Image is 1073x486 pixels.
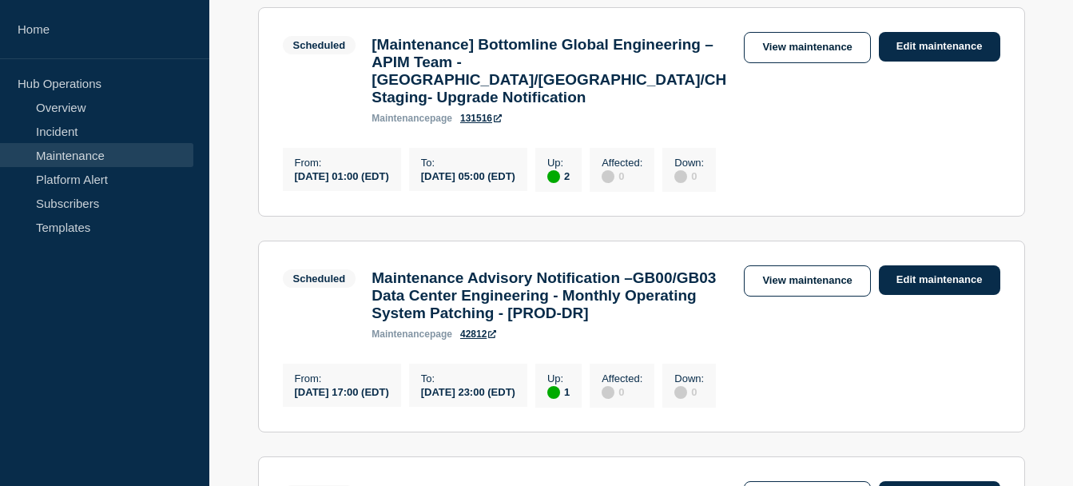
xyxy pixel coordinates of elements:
[295,372,389,384] p: From :
[744,265,870,297] a: View maintenance
[674,372,704,384] p: Down :
[295,157,389,169] p: From :
[602,169,642,183] div: 0
[674,157,704,169] p: Down :
[372,113,452,124] p: page
[295,169,389,182] div: [DATE] 01:00 (EDT)
[547,386,560,399] div: up
[547,169,570,183] div: 2
[602,372,642,384] p: Affected :
[879,32,1000,62] a: Edit maintenance
[602,170,614,183] div: disabled
[602,157,642,169] p: Affected :
[372,269,728,322] h3: Maintenance Advisory Notification –GB00/GB03 Data Center Engineering - Monthly Operating System P...
[372,329,430,340] span: maintenance
[547,157,570,169] p: Up :
[293,39,346,51] div: Scheduled
[460,113,502,124] a: 131516
[421,157,515,169] p: To :
[674,169,704,183] div: 0
[293,273,346,285] div: Scheduled
[602,384,642,399] div: 0
[372,113,430,124] span: maintenance
[460,329,496,340] a: 42812
[674,384,704,399] div: 0
[421,169,515,182] div: [DATE] 05:00 (EDT)
[879,265,1000,295] a: Edit maintenance
[421,384,515,398] div: [DATE] 23:00 (EDT)
[547,170,560,183] div: up
[547,384,570,399] div: 1
[421,372,515,384] p: To :
[372,329,452,340] p: page
[674,386,687,399] div: disabled
[744,32,870,63] a: View maintenance
[547,372,570,384] p: Up :
[674,170,687,183] div: disabled
[295,384,389,398] div: [DATE] 17:00 (EDT)
[602,386,614,399] div: disabled
[372,36,728,106] h3: [Maintenance] Bottomline Global Engineering – APIM Team - [GEOGRAPHIC_DATA]/[GEOGRAPHIC_DATA]/CH ...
